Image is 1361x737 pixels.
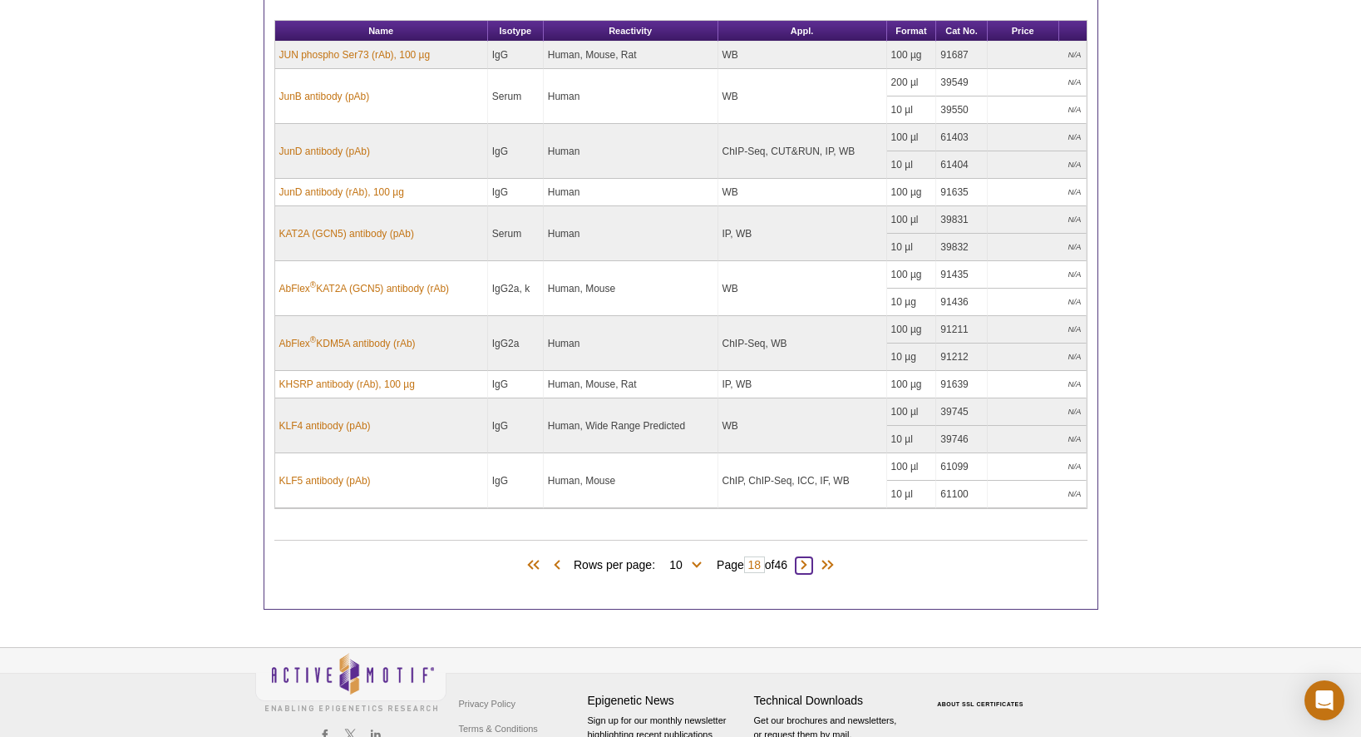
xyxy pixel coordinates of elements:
[936,96,987,124] td: 39550
[936,371,987,398] td: 91639
[988,316,1087,344] td: N/A
[310,280,316,289] sup: ®
[488,261,544,316] td: IgG2a, k
[718,21,887,42] th: Appl.
[936,206,987,234] td: 39831
[988,426,1087,453] td: N/A
[718,316,887,371] td: ChIP-Seq, WB
[887,21,937,42] th: Format
[920,677,1045,714] table: Click to Verify - This site chose Symantec SSL for secure e-commerce and confidential communicati...
[279,47,431,62] a: JUN phospho Ser73 (rAb), 100 µg
[887,344,937,371] td: 10 µg
[708,556,796,573] span: Page of
[544,206,718,261] td: Human
[937,701,1023,707] a: ABOUT SSL CERTIFICATES
[988,344,1087,371] td: N/A
[936,69,987,96] td: 39549
[887,481,937,508] td: 10 µl
[796,557,812,574] span: Next Page
[887,96,937,124] td: 10 µl
[812,557,837,574] span: Last Page
[488,453,544,508] td: IgG
[488,69,544,124] td: Serum
[936,289,987,316] td: 91436
[279,89,370,104] a: JunB antibody (pAb)
[544,316,718,371] td: Human
[544,21,718,42] th: Reactivity
[988,151,1087,179] td: N/A
[544,398,718,453] td: Human, Wide Range Predicted
[936,398,987,426] td: 39745
[887,398,937,426] td: 100 µl
[887,371,937,398] td: 100 µg
[774,558,787,571] span: 46
[279,377,415,392] a: KHSRP antibody (rAb), 100 µg
[488,21,544,42] th: Isotype
[887,151,937,179] td: 10 µl
[544,69,718,124] td: Human
[279,185,404,200] a: JunD antibody (rAb), 100 µg
[588,694,746,708] h4: Epigenetic News
[524,557,549,574] span: First Page
[887,234,937,261] td: 10 µl
[887,261,937,289] td: 100 µg
[936,426,987,453] td: 39746
[887,124,937,151] td: 100 µl
[279,418,371,433] a: KLF4 antibody (pAb)
[887,316,937,344] td: 100 µg
[936,21,987,42] th: Cat No.
[988,21,1059,42] th: Price
[936,151,987,179] td: 61404
[988,234,1087,261] td: N/A
[488,124,544,179] td: IgG
[887,426,937,453] td: 10 µl
[549,557,565,574] span: Previous Page
[488,371,544,398] td: IgG
[544,453,718,508] td: Human, Mouse
[936,481,987,508] td: 61100
[275,21,488,42] th: Name
[887,69,937,96] td: 200 µl
[574,556,708,572] span: Rows per page:
[936,234,987,261] td: 39832
[936,261,987,289] td: 91435
[488,398,544,453] td: IgG
[544,124,718,179] td: Human
[488,206,544,261] td: Serum
[279,336,416,351] a: AbFlex®KDM5A antibody (rAb)
[936,42,987,69] td: 91687
[279,144,370,159] a: JunD antibody (pAb)
[488,42,544,69] td: IgG
[718,398,887,453] td: WB
[544,179,718,206] td: Human
[310,335,316,344] sup: ®
[988,398,1087,426] td: N/A
[887,206,937,234] td: 100 µl
[936,179,987,206] td: 91635
[988,371,1087,398] td: N/A
[988,42,1087,69] td: N/A
[988,453,1087,481] td: N/A
[988,96,1087,124] td: N/A
[718,371,887,398] td: IP, WB
[988,124,1087,151] td: N/A
[255,648,446,715] img: Active Motif,
[988,481,1087,508] td: N/A
[455,691,520,716] a: Privacy Policy
[988,261,1087,289] td: N/A
[718,69,887,124] td: WB
[488,179,544,206] td: IgG
[718,124,887,179] td: ChIP-Seq, CUT&RUN, IP, WB
[936,344,987,371] td: 91212
[718,42,887,69] td: WB
[988,289,1087,316] td: N/A
[887,179,937,206] td: 100 µg
[544,261,718,316] td: Human, Mouse
[1304,680,1344,720] div: Open Intercom Messenger
[936,316,987,344] td: 91211
[544,42,718,69] td: Human, Mouse, Rat
[718,453,887,508] td: ChIP, ChIP-Seq, ICC, IF, WB
[488,316,544,371] td: IgG2a
[754,694,912,708] h4: Technical Downloads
